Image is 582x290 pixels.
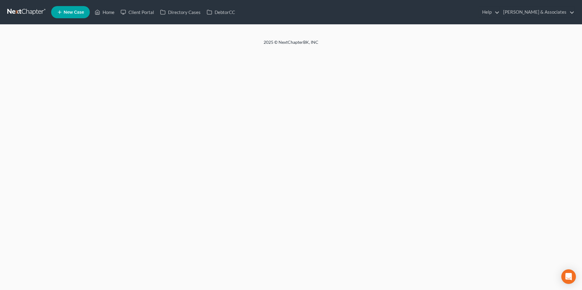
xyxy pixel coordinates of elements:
a: DebtorCC [204,7,238,18]
a: Client Portal [117,7,157,18]
a: [PERSON_NAME] & Associates [500,7,574,18]
a: Help [479,7,500,18]
new-legal-case-button: New Case [51,6,90,18]
div: 2025 © NextChapterBK, INC [117,39,465,50]
a: Home [92,7,117,18]
div: Open Intercom Messenger [561,269,576,284]
a: Directory Cases [157,7,204,18]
